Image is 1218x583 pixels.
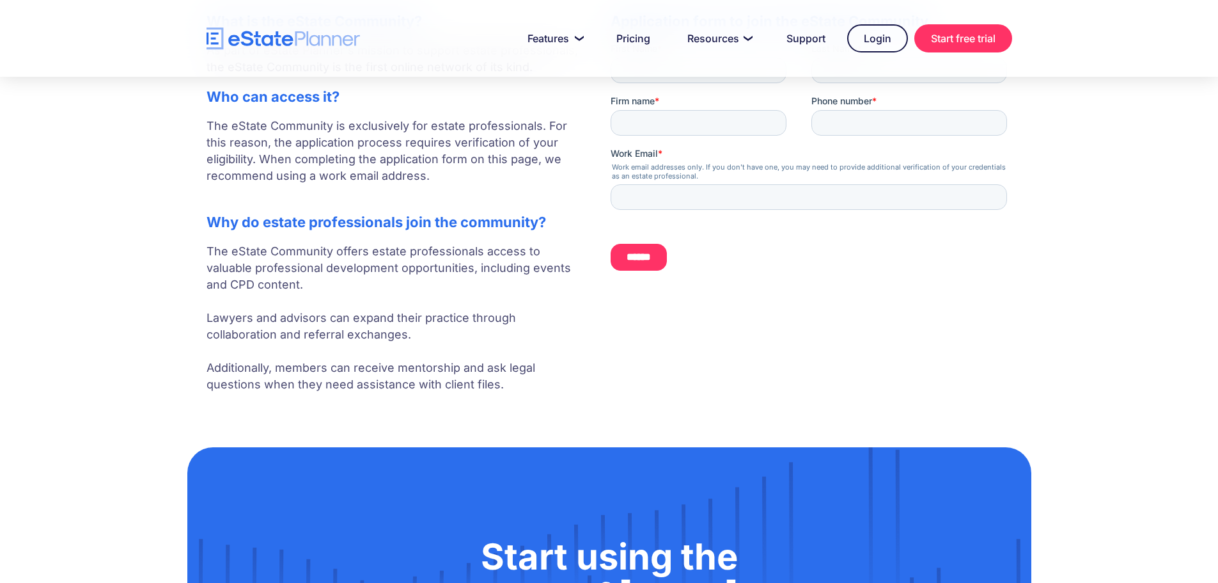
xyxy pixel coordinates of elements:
[672,26,765,51] a: Resources
[207,243,585,393] p: The eState Community offers estate professionals access to valuable professional development oppo...
[847,24,908,52] a: Login
[207,28,360,50] a: home
[771,26,841,51] a: Support
[207,118,585,201] p: The eState Community is exclusively for estate professionals. For this reason, the application pr...
[512,26,595,51] a: Features
[611,42,1012,282] iframe: Form 0
[207,88,585,105] h2: Who can access it?
[601,26,666,51] a: Pricing
[207,214,585,230] h2: Why do estate professionals join the community?
[914,24,1012,52] a: Start free trial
